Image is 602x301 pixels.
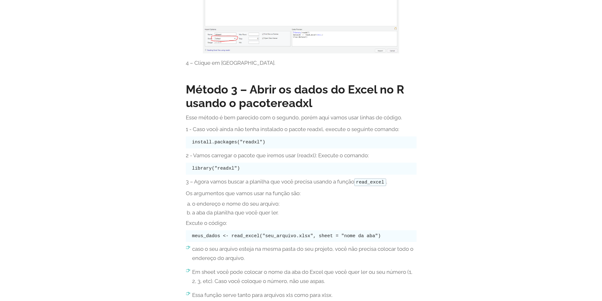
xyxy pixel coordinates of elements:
[192,244,417,263] p: caso o seu arquivo esteja na mesma pasta do seu projeto, você não precisa colocar todo o endereço...
[192,268,417,286] p: Em sheet você pode colocar o nome da aba do Excel que você quer ler ou seu número (1, 2, 3, etc)....
[186,219,417,228] p: Excute o código:
[186,177,417,186] p: 3 – Agora vamos buscar a planilha que você precisa usando a função .
[192,166,240,171] code: library("readxl")
[192,233,381,238] code: meus_dados <- read_excel("seu_arquivo.xlsx", sheet = "nome da aba")
[192,140,265,145] code: install.packages("readxl")
[186,151,417,160] p: 2 - Vamos carregar o pacote que iremos usar (readxl): Execute o comando:
[186,113,417,122] p: Esse método é bem parecido com o segundo, porém aqui vamos usar linhas de código.
[186,58,417,68] p: 4 – Clique em [GEOGRAPHIC_DATA].
[186,125,417,134] p: 1 - Caso você ainda não tenha instalado o pacote readxl, execute o seguinte comando:
[192,201,417,207] li: o endereço e nome do seu arquivo;
[192,291,417,300] p: Essa função serve tanto para arquivos xls como para xlsx.
[354,178,386,186] code: read_excel
[277,96,312,110] strong: readxl
[186,189,417,198] p: Os argumentos que vamos usar na função são:
[186,83,417,110] h2: Método 3 – Abrir os dados do Excel no R usando o pacote
[192,209,417,216] li: a aba da planilha que você quer ler.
